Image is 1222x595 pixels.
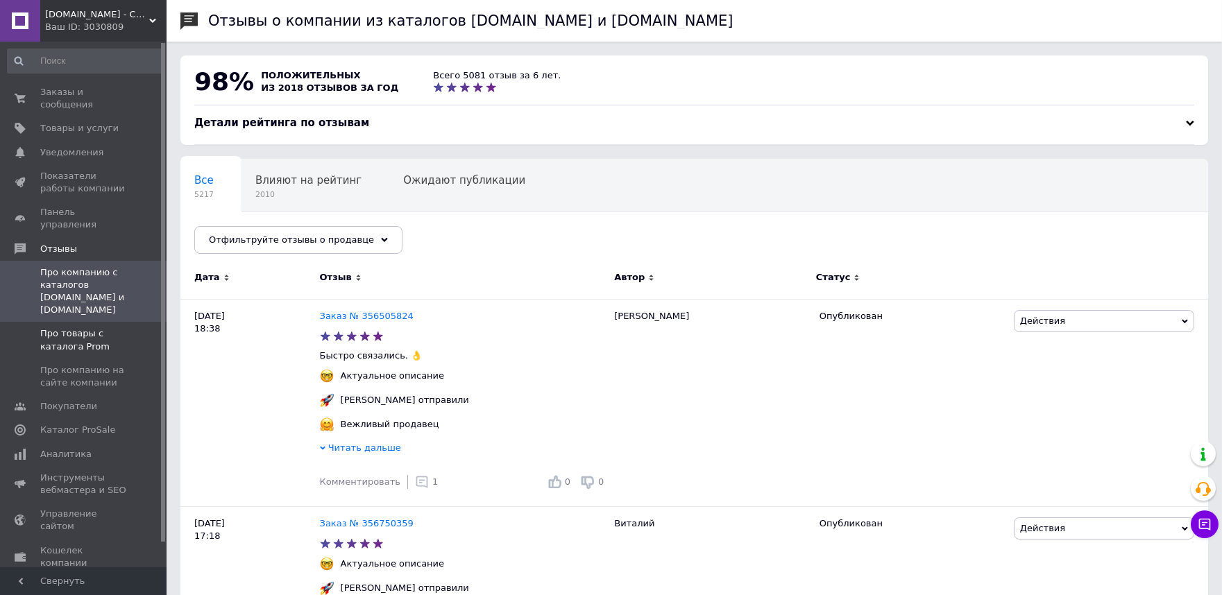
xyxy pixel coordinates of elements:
span: Отзыв [320,271,352,284]
div: 1 [415,475,438,489]
span: Отзывы [40,243,77,255]
span: Про компанию на сайте компании [40,364,128,389]
span: Читать дальше [328,442,401,453]
img: :rocket: [320,393,334,407]
span: Влияют на рейтинг [255,174,362,187]
span: из 2018 отзывов за год [261,83,398,93]
span: Кошелек компании [40,544,128,569]
span: Инструменты вебмастера и SEO [40,472,128,497]
span: Уведомления [40,146,103,159]
div: Ваш ID: 3030809 [45,21,167,33]
span: Детали рейтинга по отзывам [194,117,369,129]
div: Актуальное описание [337,558,448,570]
span: Действия [1020,523,1065,533]
div: [PERSON_NAME] отправили [337,394,473,406]
span: 1 [432,476,438,487]
img: :rocket: [320,581,334,595]
span: Статус [816,271,851,284]
div: Опубликован [820,310,1003,322]
p: Быстро связались. 👌 [320,350,608,362]
span: SPORTOPT.ORG.UA - Спортивные товары оптом и в розницу [45,8,149,21]
h1: Отзывы о компании из каталогов [DOMAIN_NAME] и [DOMAIN_NAME] [208,12,733,29]
span: Заказы и сообщения [40,86,128,111]
span: 0 [598,476,604,487]
span: Все [194,174,214,187]
div: Опубликованы без комментария [180,212,373,265]
div: Вежливый продавец [337,418,443,431]
span: Управление сайтом [40,508,128,533]
span: положительных [261,70,360,80]
span: Про компанию с каталогов [DOMAIN_NAME] и [DOMAIN_NAME] [40,266,128,317]
div: [PERSON_NAME] отправили [337,582,473,594]
span: 5217 [194,189,214,200]
span: Дата [194,271,220,284]
span: Аналитика [40,448,92,460]
span: Товары и услуги [40,122,119,135]
span: Показатели работы компании [40,170,128,195]
div: Актуальное описание [337,370,448,382]
span: Автор [614,271,645,284]
div: Детали рейтинга по отзывам [194,116,1194,130]
img: :nerd_face: [320,369,334,383]
button: Чат с покупателем [1191,510,1219,538]
a: Заказ № 356505824 [320,311,414,321]
div: [DATE] 18:38 [180,299,320,506]
div: [PERSON_NAME] [607,299,813,506]
span: Про товары с каталога Prom [40,327,128,352]
img: :nerd_face: [320,557,334,571]
div: Читать дальше [320,442,608,458]
span: 0 [565,476,570,487]
span: Опубликованы без комме... [194,227,345,239]
span: Панель управления [40,206,128,231]
input: Поиск [7,49,164,74]
span: Комментировать [320,476,400,487]
div: Комментировать [320,476,400,488]
span: 2010 [255,189,362,200]
span: Действия [1020,316,1065,326]
img: :hugging_face: [320,417,334,431]
span: Покупатели [40,400,97,413]
div: Опубликован [820,517,1003,530]
a: Заказ № 356750359 [320,518,414,528]
span: 98% [194,67,254,96]
span: Каталог ProSale [40,424,115,436]
span: Отфильтруйте отзывы о продавце [209,234,374,245]
div: Всего 5081 отзыв за 6 лет. [433,69,561,82]
span: Ожидают публикации [403,174,525,187]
